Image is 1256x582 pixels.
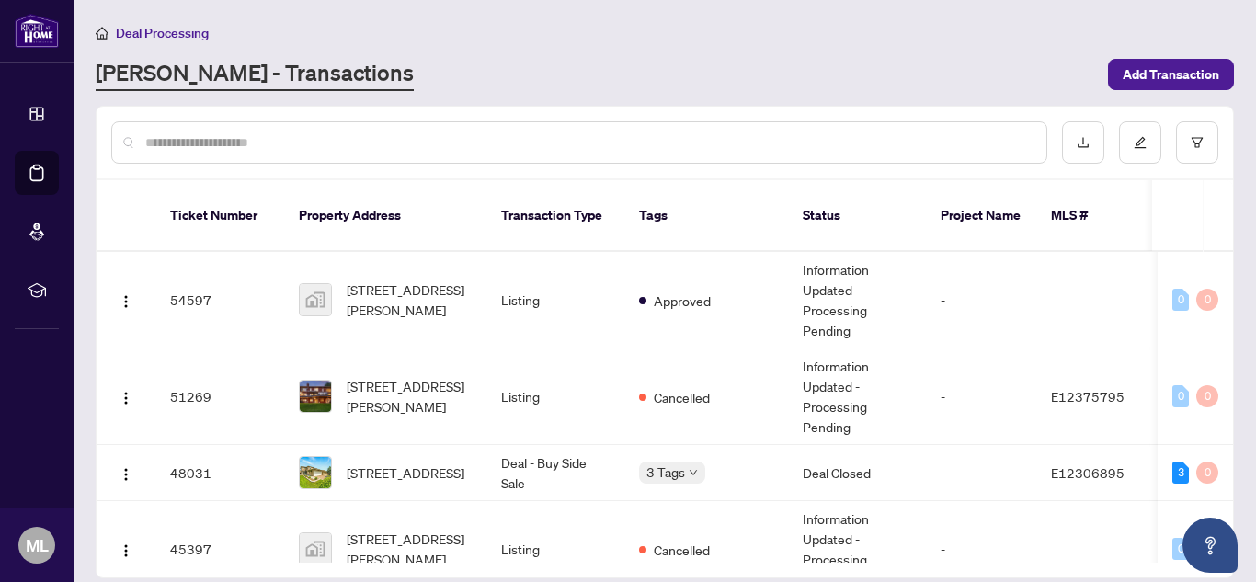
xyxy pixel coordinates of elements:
[689,468,698,477] span: down
[654,291,711,311] span: Approved
[486,348,624,445] td: Listing
[788,348,926,445] td: Information Updated - Processing Pending
[646,462,685,483] span: 3 Tags
[96,58,414,91] a: [PERSON_NAME] - Transactions
[788,445,926,501] td: Deal Closed
[284,180,486,252] th: Property Address
[347,529,472,569] span: [STREET_ADDRESS][PERSON_NAME]
[155,445,284,501] td: 48031
[624,180,788,252] th: Tags
[96,27,108,40] span: home
[1108,59,1234,90] button: Add Transaction
[1172,538,1189,560] div: 0
[926,252,1036,348] td: -
[926,180,1036,252] th: Project Name
[26,532,49,558] span: ML
[1196,462,1218,484] div: 0
[1176,121,1218,164] button: filter
[654,387,710,407] span: Cancelled
[116,25,209,41] span: Deal Processing
[347,462,464,483] span: [STREET_ADDRESS]
[1172,289,1189,311] div: 0
[15,14,59,48] img: logo
[486,180,624,252] th: Transaction Type
[111,534,141,564] button: Logo
[111,285,141,314] button: Logo
[300,533,331,565] img: thumbnail-img
[1036,180,1147,252] th: MLS #
[788,252,926,348] td: Information Updated - Processing Pending
[1134,136,1147,149] span: edit
[926,348,1036,445] td: -
[486,445,624,501] td: Deal - Buy Side Sale
[300,457,331,488] img: thumbnail-img
[1077,136,1090,149] span: download
[119,294,133,309] img: Logo
[119,467,133,482] img: Logo
[1119,121,1161,164] button: edit
[1172,385,1189,407] div: 0
[654,540,710,560] span: Cancelled
[155,252,284,348] td: 54597
[1182,518,1238,573] button: Open asap
[1172,462,1189,484] div: 3
[155,348,284,445] td: 51269
[347,280,472,320] span: [STREET_ADDRESS][PERSON_NAME]
[1123,60,1219,89] span: Add Transaction
[788,180,926,252] th: Status
[1051,464,1125,481] span: E12306895
[1196,385,1218,407] div: 0
[926,445,1036,501] td: -
[155,180,284,252] th: Ticket Number
[347,376,472,417] span: [STREET_ADDRESS][PERSON_NAME]
[111,382,141,411] button: Logo
[111,458,141,487] button: Logo
[300,381,331,412] img: thumbnail-img
[1062,121,1104,164] button: download
[119,391,133,405] img: Logo
[1191,136,1204,149] span: filter
[1051,388,1125,405] span: E12375795
[1196,289,1218,311] div: 0
[119,543,133,558] img: Logo
[300,284,331,315] img: thumbnail-img
[486,252,624,348] td: Listing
